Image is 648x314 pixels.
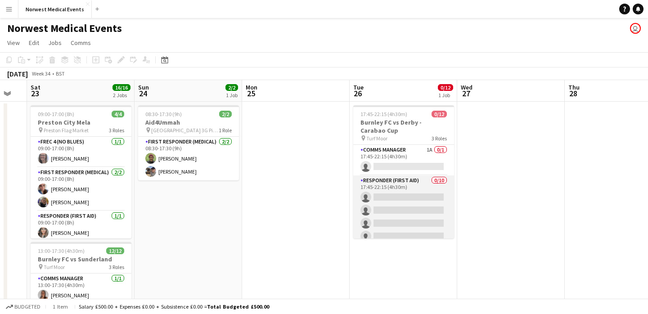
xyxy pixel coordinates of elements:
div: BST [56,70,65,77]
span: Comms [71,39,91,47]
div: [DATE] [7,69,28,78]
h3: Burnley FC vs Derby - Carabao Cup [353,118,454,135]
span: Tue [353,83,364,91]
app-job-card: 17:45-22:15 (4h30m)0/12Burnley FC vs Derby - Carabao Cup Turf Moor3 RolesComms Manager1A0/117:45-... [353,105,454,238]
button: Budgeted [4,302,42,312]
app-card-role: First Responder (Medical)2/208:30-17:30 (9h)[PERSON_NAME][PERSON_NAME] [138,137,239,180]
div: 1 Job [226,92,238,99]
span: 28 [567,88,580,99]
app-card-role: FREC 4 (no blues)1/109:00-17:00 (8h)[PERSON_NAME] [31,137,131,167]
a: Comms [67,37,94,49]
app-card-role: Comms Manager1/113:00-17:30 (4h30m)[PERSON_NAME] [31,274,131,304]
span: 2/2 [219,111,232,117]
span: 17:45-22:15 (4h30m) [360,111,407,117]
app-card-role: Responder (First Aid)1/109:00-17:00 (8h)[PERSON_NAME] [31,211,131,242]
a: View [4,37,23,49]
span: 4/4 [112,111,124,117]
span: 25 [244,88,257,99]
span: 16/16 [112,84,130,91]
h3: Burnley FC vs Sunderland [31,255,131,263]
span: 0/12 [438,84,453,91]
span: Thu [568,83,580,91]
a: Jobs [45,37,65,49]
span: Turf Moor [44,264,65,270]
h3: Aid4Ummah [138,118,239,126]
span: 1 item [49,303,71,310]
span: Week 34 [30,70,52,77]
span: Budgeted [14,304,40,310]
span: Preston Flag Market [44,127,89,134]
span: Sun [138,83,149,91]
span: 27 [459,88,472,99]
span: 13:00-17:30 (4h30m) [38,247,85,254]
app-job-card: 09:00-17:00 (8h)4/4Preston City Mela Preston Flag Market3 RolesFREC 4 (no blues)1/109:00-17:00 (8... [31,105,131,238]
span: 3 Roles [109,127,124,134]
h1: Norwest Medical Events [7,22,122,35]
span: 24 [137,88,149,99]
span: Edit [29,39,39,47]
span: 12/12 [106,247,124,254]
span: Mon [246,83,257,91]
span: 3 Roles [109,264,124,270]
div: Salary £500.00 + Expenses £0.00 + Subsistence £0.00 = [79,303,269,310]
span: Total Budgeted £500.00 [207,303,269,310]
span: 1 Role [219,127,232,134]
app-job-card: 08:30-17:30 (9h)2/2Aid4Ummah [GEOGRAPHIC_DATA] 3G Pitches1 RoleFirst Responder (Medical)2/208:30-... [138,105,239,180]
app-user-avatar: Rory Murphy [630,23,641,34]
app-card-role: First Responder (Medical)2/209:00-17:00 (8h)[PERSON_NAME][PERSON_NAME] [31,167,131,211]
span: [GEOGRAPHIC_DATA] 3G Pitches [151,127,219,134]
div: 2 Jobs [113,92,130,99]
span: Jobs [48,39,62,47]
span: Sat [31,83,40,91]
span: 2/2 [225,84,238,91]
span: 26 [352,88,364,99]
h3: Preston City Mela [31,118,131,126]
button: Norwest Medical Events [18,0,92,18]
app-card-role: Comms Manager1A0/117:45-22:15 (4h30m) [353,145,454,175]
span: 08:30-17:30 (9h) [145,111,182,117]
span: Wed [461,83,472,91]
span: 09:00-17:00 (8h) [38,111,74,117]
span: 3 Roles [432,135,447,142]
span: 23 [29,88,40,99]
div: 1 Job [438,92,453,99]
a: Edit [25,37,43,49]
span: View [7,39,20,47]
span: Turf Moor [366,135,387,142]
span: 0/12 [432,111,447,117]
